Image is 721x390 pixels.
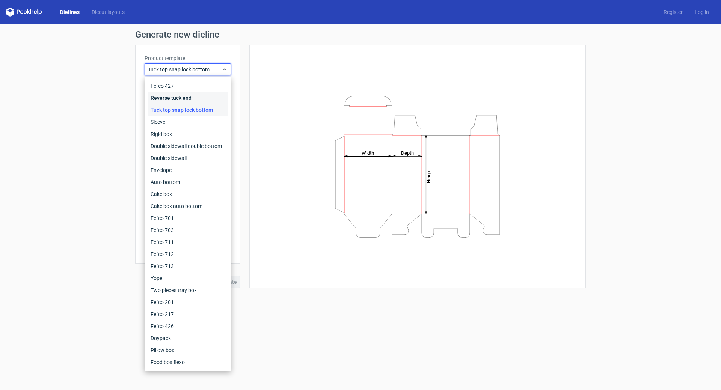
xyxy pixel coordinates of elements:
div: Fefco 712 [148,248,228,260]
div: Fefco 427 [148,80,228,92]
div: Cake box [148,188,228,200]
a: Diecut layouts [86,8,131,16]
div: Envelope [148,164,228,176]
div: Sleeve [148,116,228,128]
div: Yope [148,272,228,284]
div: Fefco 701 [148,212,228,224]
div: Tuck top snap lock bottom [148,104,228,116]
tspan: Width [362,150,374,155]
div: Double sidewall double bottom [148,140,228,152]
tspan: Depth [401,150,414,155]
div: Fefco 713 [148,260,228,272]
div: Cake box auto bottom [148,200,228,212]
div: Fefco 201 [148,296,228,308]
div: Double sidewall [148,152,228,164]
div: Auto bottom [148,176,228,188]
h1: Generate new dieline [135,30,586,39]
label: Product template [145,54,231,62]
span: Tuck top snap lock bottom [148,66,222,73]
div: Pillow box [148,344,228,356]
div: Fefco 217 [148,308,228,320]
div: Two pieces tray box [148,284,228,296]
div: Rigid box [148,128,228,140]
div: Fefco 711 [148,236,228,248]
div: Food box flexo [148,356,228,368]
div: Doypack [148,332,228,344]
div: Fefco 426 [148,320,228,332]
a: Log in [689,8,715,16]
div: Reverse tuck end [148,92,228,104]
a: Register [658,8,689,16]
div: Fefco 703 [148,224,228,236]
tspan: Height [426,169,431,183]
a: Dielines [54,8,86,16]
